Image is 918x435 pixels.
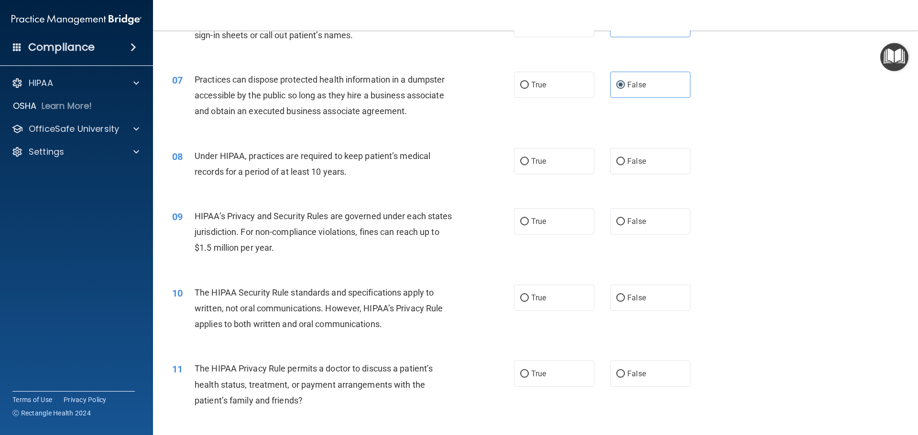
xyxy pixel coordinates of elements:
[531,157,546,166] span: True
[195,211,452,253] span: HIPAA’s Privacy and Security Rules are governed under each states jurisdiction. For non-complianc...
[29,146,64,158] p: Settings
[11,146,139,158] a: Settings
[520,371,529,378] input: True
[28,41,95,54] h4: Compliance
[616,371,625,378] input: False
[520,218,529,225] input: True
[195,74,445,116] span: Practices can dispose protected health information in a dumpster accessible by the public so long...
[880,43,908,71] button: Open Resource Center
[531,217,546,226] span: True
[520,295,529,302] input: True
[195,151,430,177] span: Under HIPAA, practices are required to keep patient’s medical records for a period of at least 10...
[172,74,183,86] span: 07
[616,82,625,89] input: False
[12,408,91,418] span: Ⓒ Rectangle Health 2024
[531,369,546,378] span: True
[11,77,139,89] a: HIPAA
[627,157,646,166] span: False
[195,363,433,405] span: The HIPAA Privacy Rule permits a doctor to discuss a patient’s health status, treatment, or payme...
[616,158,625,165] input: False
[11,10,142,29] img: PMB logo
[13,100,37,112] p: OSHA
[172,211,183,223] span: 09
[195,14,450,40] span: Under the HIPAA Omnibus Rule, practices are no longer able to use sign-in sheets or call out pati...
[172,363,183,375] span: 11
[42,100,92,112] p: Learn More!
[29,77,53,89] p: HIPAA
[627,217,646,226] span: False
[616,295,625,302] input: False
[29,123,119,135] p: OfficeSafe University
[531,293,546,302] span: True
[616,218,625,225] input: False
[520,82,529,89] input: True
[12,395,52,404] a: Terms of Use
[627,80,646,89] span: False
[64,395,107,404] a: Privacy Policy
[172,151,183,162] span: 08
[195,287,443,329] span: The HIPAA Security Rule standards and specifications apply to written, not oral communications. H...
[11,123,139,135] a: OfficeSafe University
[627,293,646,302] span: False
[520,158,529,165] input: True
[627,369,646,378] span: False
[172,287,183,299] span: 10
[531,80,546,89] span: True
